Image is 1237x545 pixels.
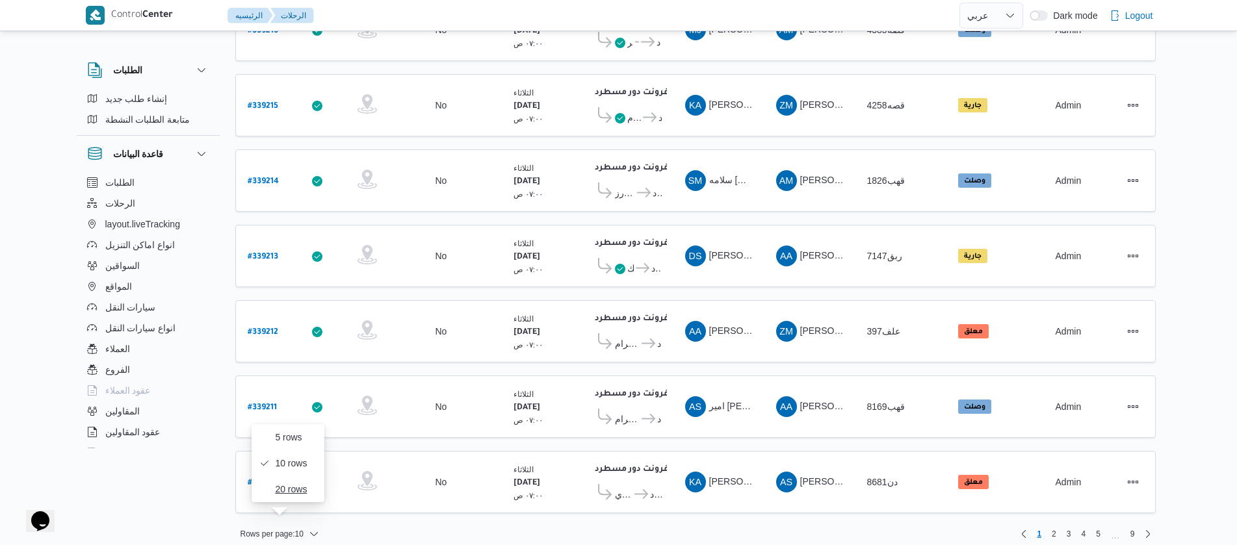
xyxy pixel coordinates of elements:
div: Dhiaa Shams Aldin Fthai Msalamai [685,246,706,266]
button: قاعدة البيانات [87,146,209,162]
button: العملاء [82,338,215,359]
span: فرونت دور مسطرد [650,487,661,502]
a: Page 9 of 9 [1125,526,1140,542]
span: AM [779,170,794,191]
button: Logout [1104,3,1158,29]
div: Alaioah Sraj Aldin Alaioah Muhammad [776,472,797,492]
small: ٠٧:٠٠ ص [514,491,543,500]
span: العملاء [105,341,130,357]
b: جارية [964,102,982,110]
div: Abadallah Aid Abadalsalam Abadalihafz [776,246,797,266]
b: # 339213 [248,253,278,262]
span: SM [688,170,703,191]
button: 5 rows [252,424,324,450]
span: الطلبات [105,175,135,190]
b: فرونت دور مسطرد [595,164,669,173]
span: KA [689,472,701,492]
button: Actions [1123,95,1143,116]
span: 9 [1130,526,1135,542]
b: فرونت دور مسطرد [595,465,669,474]
button: layout.liveTracking [82,214,215,234]
a: Page 5 of 9 [1091,526,1106,542]
span: Admin [1056,251,1082,261]
div: No [436,250,447,262]
span: Admin [1056,175,1082,186]
span: [PERSON_NAME] [PERSON_NAME] [709,24,861,34]
div: No [436,325,447,337]
b: # 339216 [248,27,278,36]
b: [DATE] [514,27,540,36]
button: الرحلات [270,8,314,23]
span: AA [780,396,792,417]
b: فرونت دور مسطرد [595,390,669,399]
span: فرونت دور مسطرد [658,110,662,125]
span: فرونت دور مسطرد [651,260,662,276]
span: علف397 [867,326,900,336]
span: طلبات مارت حدائق الاهرام [627,110,641,125]
span: فرونت دور مسطرد [657,336,662,351]
span: معلق [958,324,989,338]
span: عقود العملاء [105,383,151,398]
small: ٠٧:٠٠ ص [514,416,543,424]
a: Page 2 of 9 [1047,526,1061,542]
span: المواقع [105,279,132,294]
span: 5 rows [275,432,317,442]
span: فرونت دور مسطرد [657,34,661,50]
div: No [436,401,447,412]
span: KA [689,95,701,116]
span: 10 rows [275,458,317,468]
small: ٠٧:٠٠ ص [514,114,543,123]
span: الرحلات [105,196,135,211]
span: AS [689,396,701,417]
span: متابعة الطلبات النشطة [105,112,190,127]
a: Page 4 of 9 [1076,526,1091,542]
h3: قاعدة البيانات [113,146,164,162]
span: [PERSON_NAME][DEMOGRAPHIC_DATA] [709,250,886,260]
span: فرونت دور مسطرد [657,411,662,427]
b: وصلت [964,177,985,185]
iframe: chat widget [13,493,55,532]
h3: الطلبات [113,62,142,78]
span: الفروع [105,362,130,377]
span: انواع اماكن التنزيل [105,237,176,253]
span: [PERSON_NAME] [PERSON_NAME] [709,99,861,110]
button: الطلبات [82,172,215,193]
b: # 339211 [248,403,277,412]
small: ٠٧:٠٠ ص [514,340,543,349]
b: جارية [964,253,982,260]
a: #339213 [248,247,278,265]
button: عقود العملاء [82,380,215,401]
small: الثلاثاء [514,314,534,323]
button: الرحلات [82,193,215,214]
span: وصلت [958,399,991,414]
a: Page 3 of 9 [1061,526,1076,542]
button: الفروع [82,359,215,380]
button: السواقين [82,255,215,276]
small: ٠٧:٠٠ ص [514,39,543,47]
b: [DATE] [514,328,540,337]
button: متابعة الطلبات النشطة [82,109,215,130]
small: ٠٧:٠٠ ص [514,265,543,273]
span: AA [780,246,792,266]
button: اجهزة التليفون [82,442,215,463]
b: # 339215 [248,102,278,111]
span: [PERSON_NAME] [PERSON_NAME] [800,476,952,487]
span: ZM [779,95,793,116]
span: 1 [1037,526,1041,542]
span: Admin [1056,401,1082,412]
span: Logout [1125,8,1153,23]
span: Admin [1056,477,1082,487]
small: ٠٧:٠٠ ص [514,190,543,198]
div: Abadalwahd Muhammad Ahmad Msaad [776,170,797,191]
span: سيارات النقل [105,299,156,315]
button: Rows per page:10 [235,526,324,542]
button: 20 rows [252,476,324,502]
span: المقاولين [105,403,140,419]
span: جارية [958,249,987,263]
button: الرئيسيه [228,8,273,23]
b: معلق [964,479,983,487]
b: [DATE] [514,102,540,111]
button: انواع اماكن التنزيل [82,234,215,255]
b: فرونت دور مسطرد [595,239,669,248]
b: [DATE] [514,479,540,488]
